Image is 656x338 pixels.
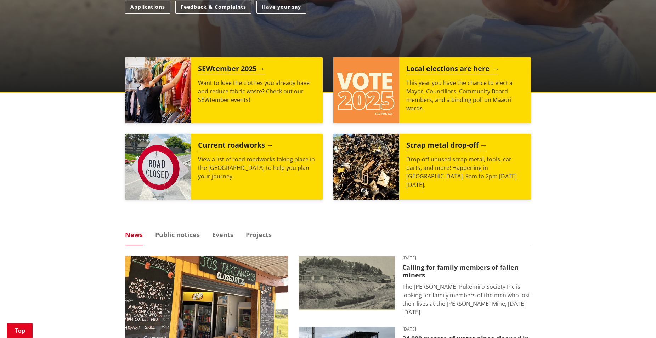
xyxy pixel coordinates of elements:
[402,282,531,316] p: The [PERSON_NAME] Pukemiro Society Inc is looking for family members of the men who lost their li...
[402,264,531,279] h3: Calling for family members of fallen miners
[155,231,200,238] a: Public notices
[125,1,170,14] a: Applications
[406,155,524,189] p: Drop-off unused scrap metal, tools, car parts, and more! Happening in [GEOGRAPHIC_DATA], 9am to 2...
[7,323,33,338] a: Top
[175,1,251,14] a: Feedback & Complaints
[406,64,498,75] h2: Local elections are here
[333,134,399,200] img: Scrap metal collection
[406,79,524,113] p: This year you have the chance to elect a Mayor, Councillors, Community Board members, and a bindi...
[198,155,316,181] p: View a list of road roadworks taking place in the [GEOGRAPHIC_DATA] to help you plan your journey.
[212,231,233,238] a: Events
[333,57,531,123] a: Local elections are here This year you have the chance to elect a Mayor, Councillors, Community B...
[125,231,143,238] a: News
[125,134,191,200] img: Road closed sign
[198,64,265,75] h2: SEWtember 2025
[623,308,649,334] iframe: Messenger Launcher
[125,134,323,200] a: Current roadworks View a list of road roadworks taking place in the [GEOGRAPHIC_DATA] to help you...
[125,57,323,123] a: SEWtember 2025 Want to love the clothes you already have and reduce fabric waste? Check out our S...
[402,327,531,331] time: [DATE]
[198,141,273,151] h2: Current roadworks
[198,79,316,104] p: Want to love the clothes you already have and reduce fabric waste? Check out our SEWtember events!
[299,256,395,310] img: Glen Afton Mine 1939
[402,256,531,260] time: [DATE]
[246,231,272,238] a: Projects
[299,256,531,316] a: A black-and-white historic photograph shows a hillside with trees, small buildings, and cylindric...
[125,57,191,123] img: SEWtember
[256,1,306,14] a: Have your say
[406,141,487,151] h2: Scrap metal drop-off
[333,134,531,200] a: A massive pile of rusted scrap metal, including wheels and various industrial parts, under a clea...
[333,57,399,123] img: Vote 2025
